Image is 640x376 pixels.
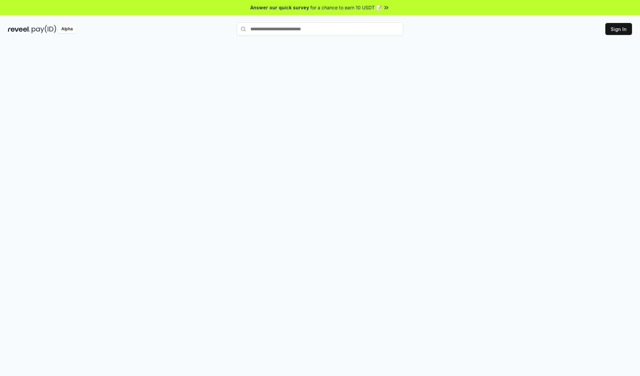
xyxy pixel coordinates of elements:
span: for a chance to earn 10 USDT 📝 [310,4,382,11]
img: reveel_dark [8,25,30,33]
button: Sign In [605,23,632,35]
img: pay_id [32,25,56,33]
span: Answer our quick survey [250,4,309,11]
div: Alpha [58,25,76,33]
